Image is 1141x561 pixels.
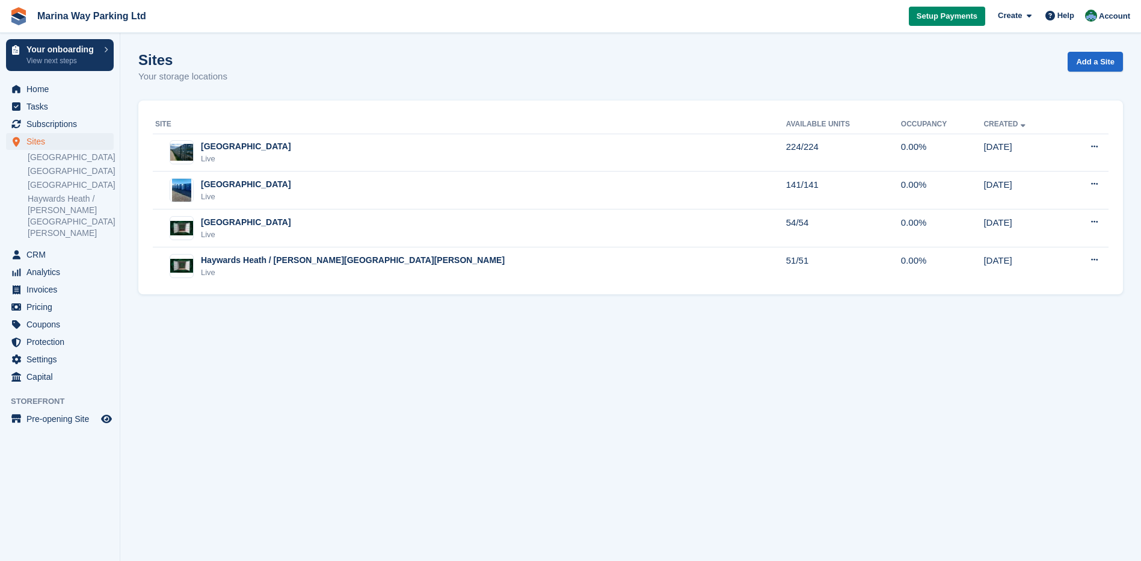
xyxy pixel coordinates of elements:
[983,247,1063,285] td: [DATE]
[6,351,114,368] a: menu
[201,267,505,279] div: Live
[99,412,114,426] a: Preview store
[6,116,114,132] a: menu
[26,411,99,427] span: Pre-opening Site
[6,39,114,71] a: Your onboarding View next steps
[26,299,99,315] span: Pricing
[201,191,291,203] div: Live
[138,52,227,68] h1: Sites
[6,299,114,315] a: menu
[998,10,1022,22] span: Create
[786,134,901,172] td: 224/224
[786,115,901,134] th: Available Units
[201,140,291,153] div: [GEOGRAPHIC_DATA]
[138,70,227,84] p: Your storage locations
[26,81,99,98] span: Home
[786,172,901,209] td: 141/141
[6,316,114,333] a: menu
[26,281,99,298] span: Invoices
[170,144,193,161] img: Image of Brighton site
[786,209,901,247] td: 54/54
[6,81,114,98] a: menu
[26,116,99,132] span: Subscriptions
[10,7,28,25] img: stora-icon-8386f47178a22dfd0bd8f6a31ec36ba5ce8667c1dd55bd0f319d3a0aa187defe.svg
[983,172,1063,209] td: [DATE]
[26,368,99,385] span: Capital
[201,178,291,191] div: [GEOGRAPHIC_DATA]
[1099,10,1130,22] span: Account
[26,98,99,115] span: Tasks
[901,172,984,209] td: 0.00%
[28,193,114,239] a: Haywards Heath / [PERSON_NAME][GEOGRAPHIC_DATA][PERSON_NAME]
[983,134,1063,172] td: [DATE]
[170,221,193,235] img: Image of Newhaven site
[26,316,99,333] span: Coupons
[32,6,151,26] a: Marina Way Parking Ltd
[28,179,114,191] a: [GEOGRAPHIC_DATA]
[170,259,193,273] img: Image of Haywards Heath / Burgess Hill site
[11,395,120,408] span: Storefront
[983,209,1063,247] td: [DATE]
[28,166,114,177] a: [GEOGRAPHIC_DATA]
[26,45,98,54] p: Your onboarding
[28,152,114,163] a: [GEOGRAPHIC_DATA]
[153,115,786,134] th: Site
[901,209,984,247] td: 0.00%
[909,7,985,26] a: Setup Payments
[201,153,291,165] div: Live
[172,178,191,202] img: Image of Peacehaven site
[6,333,114,350] a: menu
[201,254,505,267] div: Haywards Heath / [PERSON_NAME][GEOGRAPHIC_DATA][PERSON_NAME]
[6,411,114,427] a: menu
[26,133,99,150] span: Sites
[6,98,114,115] a: menu
[26,55,98,66] p: View next steps
[26,351,99,368] span: Settings
[786,247,901,285] td: 51/51
[1085,10,1097,22] img: Paul Lewis
[901,134,984,172] td: 0.00%
[6,264,114,280] a: menu
[26,264,99,280] span: Analytics
[26,333,99,350] span: Protection
[6,368,114,385] a: menu
[901,115,984,134] th: Occupancy
[917,10,977,22] span: Setup Payments
[901,247,984,285] td: 0.00%
[1068,52,1123,72] a: Add a Site
[201,229,291,241] div: Live
[983,120,1027,128] a: Created
[6,246,114,263] a: menu
[26,246,99,263] span: CRM
[6,133,114,150] a: menu
[201,216,291,229] div: [GEOGRAPHIC_DATA]
[1057,10,1074,22] span: Help
[6,281,114,298] a: menu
